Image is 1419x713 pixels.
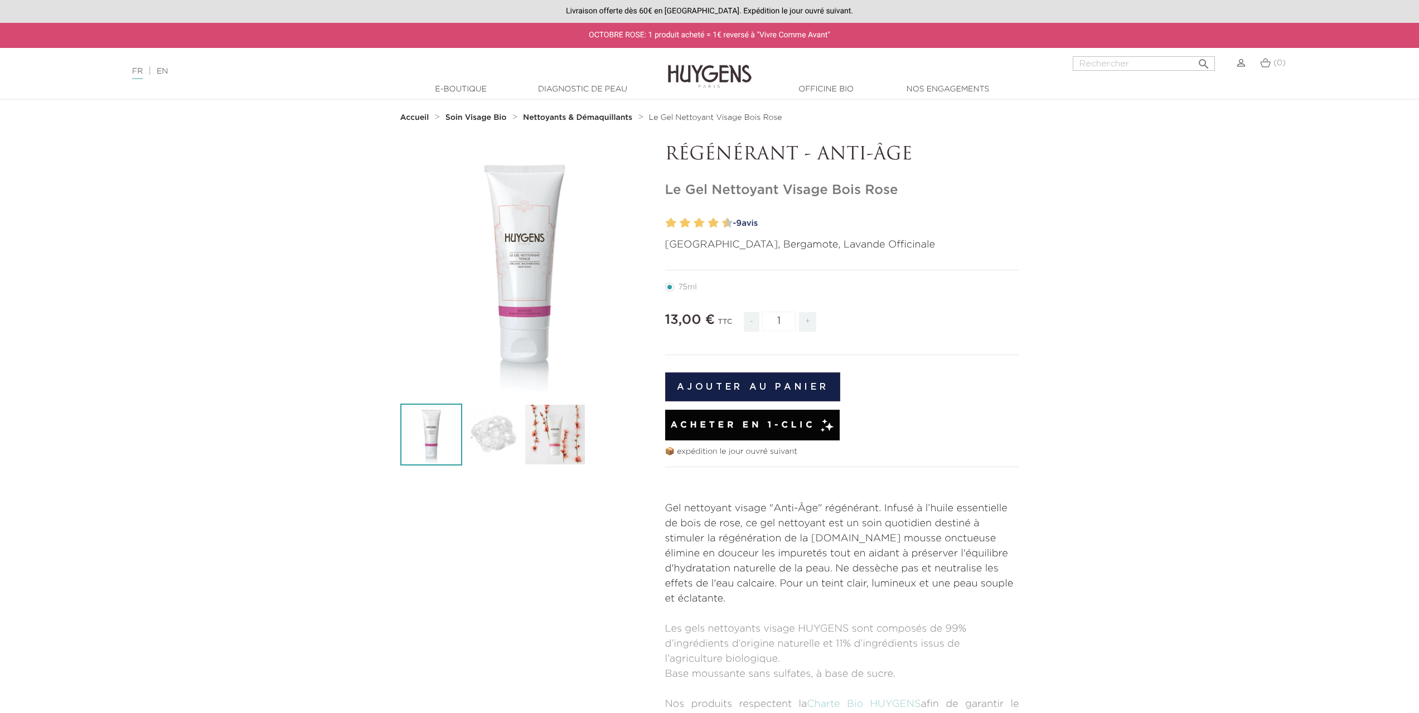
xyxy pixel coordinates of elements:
[668,215,676,231] label: 2
[665,501,1019,607] p: Gel nettoyant visage "Anti-Âge" régénérant. Infusé à l’huile essentielle de bois de rose, ce gel ...
[649,114,782,122] span: Le Gel Nettoyant Visage Bois Rose
[665,446,1019,458] p: 📦 expédition le jour ouvré suivant
[691,215,695,231] label: 5
[720,215,724,231] label: 9
[668,47,752,90] img: Huygens
[1073,56,1215,71] input: Rechercher
[445,114,507,122] strong: Soin Visage Bio
[157,67,168,75] a: EN
[400,113,432,122] a: Accueil
[799,312,817,332] span: +
[445,113,510,122] a: Soin Visage Bio
[665,182,1019,198] h1: Le Gel Nettoyant Visage Bois Rose
[524,404,586,465] img: Le Gel Nettoyant Visage Bois Rose 75ml
[665,144,1019,166] p: RÉGÉNÉRANT - ANTI-ÂGE
[664,215,667,231] label: 1
[710,215,719,231] label: 8
[892,84,1004,95] a: Nos engagements
[736,219,742,227] span: 9
[724,215,733,231] label: 10
[729,215,1019,232] a: -9avis
[665,313,715,327] span: 13,00 €
[523,114,632,122] strong: Nettoyants & Démaquillants
[665,372,841,401] button: Ajouter au panier
[696,215,705,231] label: 6
[1194,53,1214,68] button: 
[1273,59,1286,67] span: (0)
[682,215,690,231] label: 4
[807,699,921,709] a: Charte Bio HUYGENS
[762,312,796,331] input: Quantité
[527,84,638,95] a: Diagnostic de peau
[400,404,462,465] img: Le Gel Nettoyant Visage Bois Rose 75ml
[132,67,143,79] a: FR
[665,624,967,664] span: Les gels nettoyants visage HUYGENS sont composés de 99% d’ingrédients d’origine naturelle et 11% ...
[649,113,782,122] a: Le Gel Nettoyant Visage Bois Rose
[665,283,710,292] label: 75ml
[1197,54,1210,67] i: 
[665,237,1019,253] p: [GEOGRAPHIC_DATA], Bergamote, Lavande Officinale
[523,113,635,122] a: Nettoyants & Démaquillants
[771,84,882,95] a: Officine Bio
[665,669,895,679] span: Base moussante sans sulfates, à base de sucre.
[405,84,517,95] a: E-Boutique
[400,114,429,122] strong: Accueil
[705,215,709,231] label: 7
[127,65,583,78] div: |
[744,312,759,332] span: -
[677,215,681,231] label: 3
[718,310,732,340] div: TTC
